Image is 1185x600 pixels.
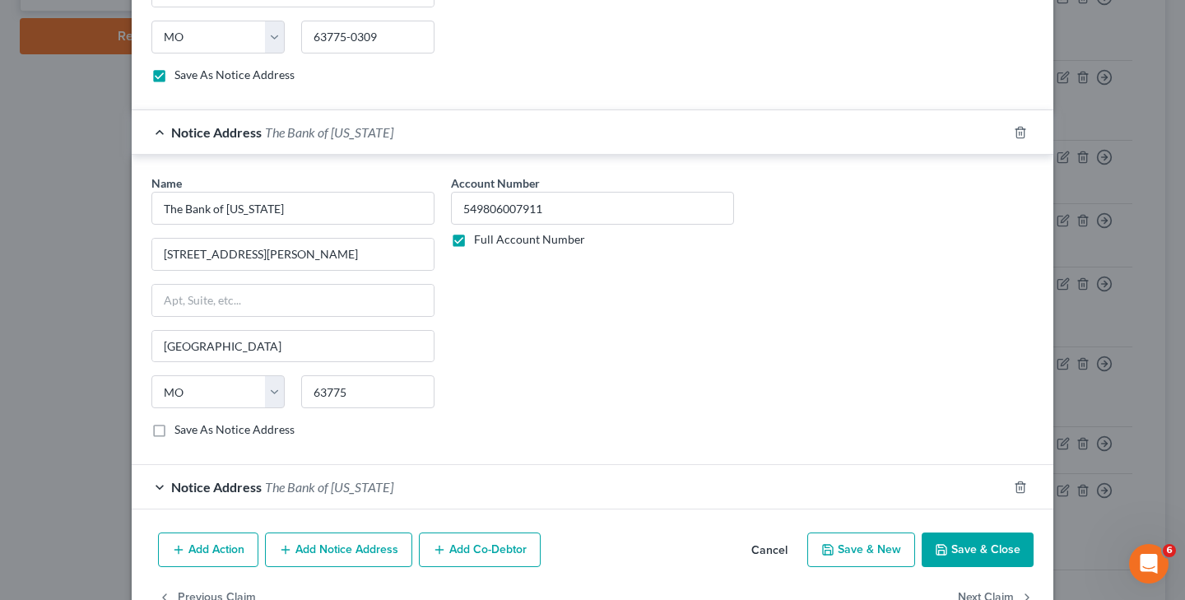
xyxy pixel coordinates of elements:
[1129,544,1169,584] iframe: Intercom live chat
[265,479,393,495] span: The Bank of [US_STATE]
[474,231,585,248] label: Full Account Number
[151,192,434,225] input: Search by name...
[174,421,295,438] label: Save As Notice Address
[171,124,262,140] span: Notice Address
[151,176,182,190] span: Name
[301,21,434,53] input: Enter zip..
[451,174,540,192] label: Account Number
[807,533,915,567] button: Save & New
[174,67,295,83] label: Save As Notice Address
[1163,544,1176,557] span: 6
[922,533,1034,567] button: Save & Close
[158,533,258,567] button: Add Action
[152,239,434,270] input: Enter address...
[171,479,262,495] span: Notice Address
[265,124,393,140] span: The Bank of [US_STATE]
[301,375,434,408] input: Enter zip..
[265,533,412,567] button: Add Notice Address
[419,533,541,567] button: Add Co-Debtor
[451,192,734,225] input: --
[152,285,434,316] input: Apt, Suite, etc...
[152,331,434,362] input: Enter city...
[738,534,801,567] button: Cancel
